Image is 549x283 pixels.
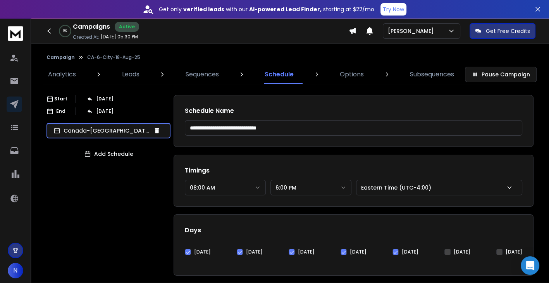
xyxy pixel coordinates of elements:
[265,70,294,79] p: Schedule
[43,65,81,84] a: Analytics
[8,263,23,278] button: N
[405,65,459,84] a: Subsequences
[470,23,535,39] button: Get Free Credits
[361,184,434,192] p: Eastern Time (UTC-4:00)
[186,70,219,79] p: Sequences
[383,5,404,13] p: Try Now
[183,5,224,13] strong: verified leads
[185,180,266,195] button: 08:00 AM
[46,54,75,60] button: Campaign
[54,96,67,102] p: Start
[21,45,27,51] img: tab_domain_overview_orange.svg
[454,249,470,255] label: [DATE]
[12,12,19,19] img: logo_orange.svg
[335,65,368,84] a: Options
[56,108,65,114] p: End
[249,5,322,13] strong: AI-powered Lead Finder,
[20,20,55,26] div: Domain: [URL]
[29,46,69,51] div: Domain Overview
[465,67,537,82] button: Pause Campaign
[185,166,522,175] h1: Timings
[159,5,374,13] p: Get only with our starting at $22/mo
[185,226,522,235] h1: Days
[122,70,139,79] p: Leads
[48,70,76,79] p: Analytics
[506,249,522,255] label: [DATE]
[8,26,23,41] img: logo
[194,249,211,255] label: [DATE]
[63,29,67,33] p: 0 %
[64,127,150,135] p: Canada-[GEOGRAPHIC_DATA]-Eastern Time(UTC-4)
[96,96,114,102] p: [DATE]
[246,249,263,255] label: [DATE]
[298,249,315,255] label: [DATE]
[402,249,418,255] label: [DATE]
[270,180,351,195] button: 6:00 PM
[117,65,144,84] a: Leads
[46,146,170,162] button: Add Schedule
[380,3,406,16] button: Try Now
[350,249,367,255] label: [DATE]
[22,12,38,19] div: v 4.0.25
[260,65,298,84] a: Schedule
[388,27,437,35] p: [PERSON_NAME]
[73,34,99,40] p: Created At:
[486,27,530,35] p: Get Free Credits
[181,65,224,84] a: Sequences
[73,22,110,31] h1: Campaigns
[521,256,539,275] div: Open Intercom Messenger
[87,54,140,60] p: CA-6-City-18-Aug-25
[96,108,114,114] p: [DATE]
[185,106,522,116] h1: Schedule Name
[340,70,364,79] p: Options
[77,45,83,51] img: tab_keywords_by_traffic_grey.svg
[12,20,19,26] img: website_grey.svg
[86,46,131,51] div: Keywords by Traffic
[115,22,139,32] div: Active
[101,34,138,40] p: [DATE] 05:30 PM
[410,70,454,79] p: Subsequences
